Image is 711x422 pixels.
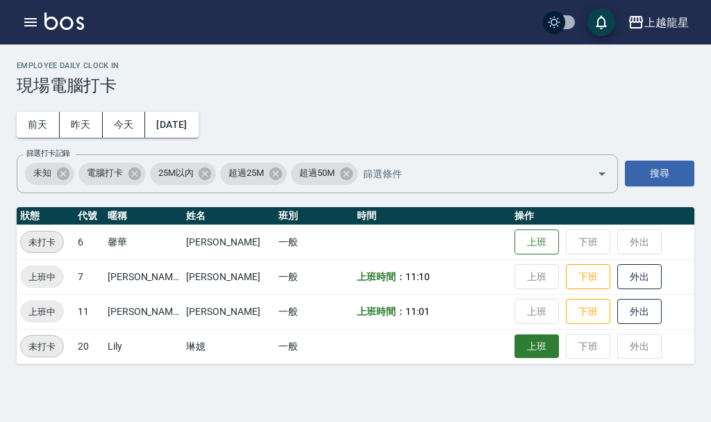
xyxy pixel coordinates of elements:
[104,225,183,259] td: 馨華
[357,271,405,282] b: 上班時間：
[17,207,74,225] th: 狀態
[74,294,104,329] td: 11
[183,207,274,225] th: 姓名
[357,306,405,317] b: 上班時間：
[150,166,202,180] span: 25M以內
[20,270,64,284] span: 上班中
[25,163,74,185] div: 未知
[103,112,146,138] button: 今天
[17,61,694,70] h2: Employee Daily Clock In
[405,271,430,282] span: 11:10
[74,259,104,294] td: 7
[26,148,70,159] label: 篩選打卡記錄
[617,299,662,325] button: 外出
[104,207,183,225] th: 暱稱
[104,329,183,364] td: Lily
[183,329,274,364] td: 琳嬑
[17,76,694,95] h3: 現場電腦打卡
[275,329,354,364] td: 一般
[74,207,104,225] th: 代號
[150,163,217,185] div: 25M以內
[25,166,60,180] span: 未知
[360,161,573,186] input: 篩選條件
[21,235,63,250] span: 未打卡
[591,163,613,185] button: Open
[78,166,131,180] span: 電腦打卡
[21,339,63,354] span: 未打卡
[587,8,615,36] button: save
[566,264,610,290] button: 下班
[405,306,430,317] span: 11:01
[291,166,343,180] span: 超過50M
[291,163,358,185] div: 超過50M
[145,112,198,138] button: [DATE]
[183,225,274,259] td: [PERSON_NAME]
[20,305,64,319] span: 上班中
[275,294,354,329] td: 一般
[625,161,694,186] button: 搜尋
[220,166,272,180] span: 超過25M
[275,259,354,294] td: 一般
[566,299,610,325] button: 下班
[183,259,274,294] td: [PERSON_NAME]
[44,13,84,30] img: Logo
[511,207,694,225] th: 操作
[617,264,662,290] button: 外出
[515,229,559,255] button: 上班
[644,14,689,31] div: 上越龍星
[104,294,183,329] td: [PERSON_NAME]
[353,207,511,225] th: 時間
[622,8,694,37] button: 上越龍星
[183,294,274,329] td: [PERSON_NAME]
[515,334,559,359] button: 上班
[104,259,183,294] td: [PERSON_NAME]
[220,163,287,185] div: 超過25M
[275,207,354,225] th: 班別
[17,112,60,138] button: 前天
[78,163,146,185] div: 電腦打卡
[74,225,104,259] td: 6
[60,112,103,138] button: 昨天
[74,329,104,364] td: 20
[275,225,354,259] td: 一般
